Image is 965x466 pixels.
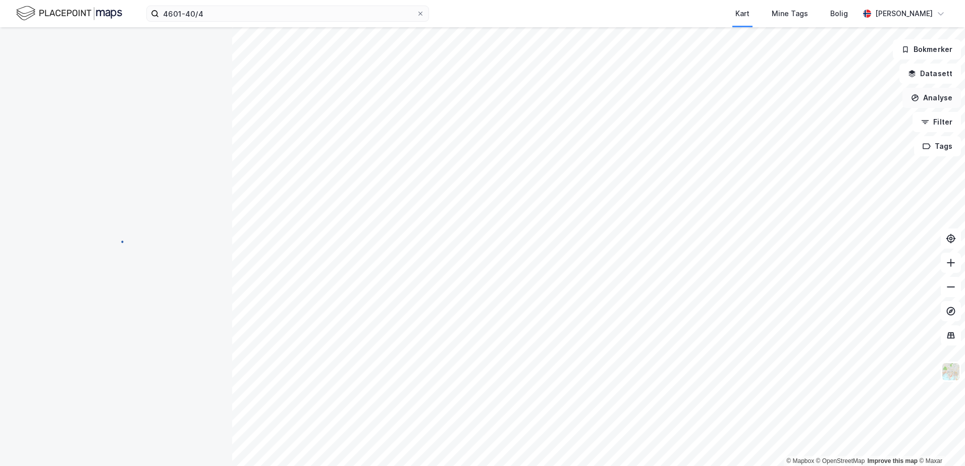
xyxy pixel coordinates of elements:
[772,8,808,20] div: Mine Tags
[893,39,961,60] button: Bokmerker
[830,8,848,20] div: Bolig
[816,457,865,464] a: OpenStreetMap
[786,457,814,464] a: Mapbox
[902,88,961,108] button: Analyse
[159,6,416,21] input: Søk på adresse, matrikkel, gårdeiere, leietakere eller personer
[915,418,965,466] div: Kontrollprogram for chat
[875,8,933,20] div: [PERSON_NAME]
[913,112,961,132] button: Filter
[914,136,961,156] button: Tags
[915,418,965,466] iframe: Chat Widget
[899,64,961,84] button: Datasett
[868,457,918,464] a: Improve this map
[735,8,749,20] div: Kart
[108,232,124,249] img: spinner.a6d8c91a73a9ac5275cf975e30b51cfb.svg
[16,5,122,22] img: logo.f888ab2527a4732fd821a326f86c7f29.svg
[941,362,960,381] img: Z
